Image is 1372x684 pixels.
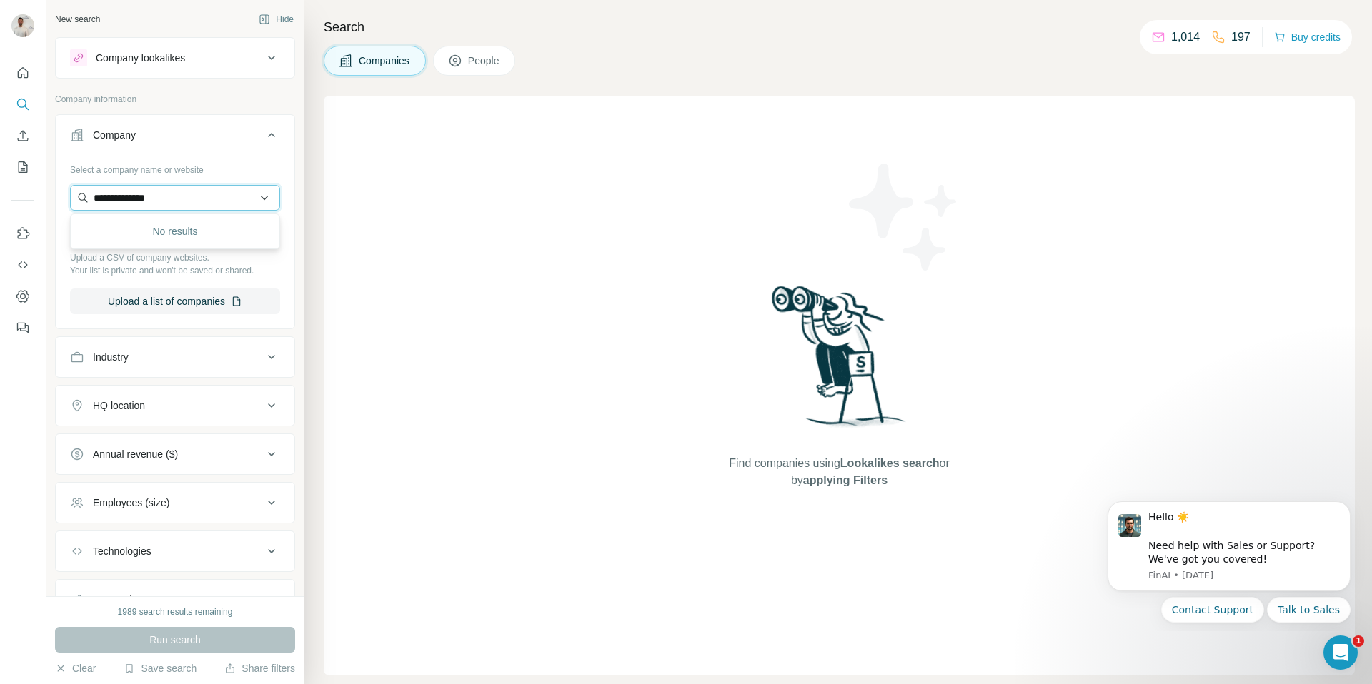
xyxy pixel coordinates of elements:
[55,93,295,106] p: Company information
[1231,29,1251,46] p: 197
[56,583,294,617] button: Keywords
[93,447,178,461] div: Annual revenue ($)
[93,398,145,413] div: HQ location
[11,91,34,117] button: Search
[249,9,304,30] button: Hide
[93,496,169,510] div: Employees (size)
[11,221,34,246] button: Use Surfe on LinkedIn
[70,158,280,176] div: Select a company name or website
[840,153,968,281] img: Surfe Illustration - Stars
[11,252,34,278] button: Use Surfe API
[56,486,294,520] button: Employees (size)
[70,264,280,277] p: Your list is private and won't be saved or shared.
[55,13,100,26] div: New search
[1353,635,1364,647] span: 1
[70,288,280,314] button: Upload a list of companies
[56,534,294,568] button: Technologies
[124,661,197,675] button: Save search
[11,154,34,180] button: My lists
[93,128,136,142] div: Company
[56,340,294,374] button: Industry
[70,251,280,264] p: Upload a CSV of company websites.
[74,217,277,246] div: No results
[224,661,295,675] button: Share filters
[93,544,151,558] div: Technologies
[56,437,294,471] button: Annual revenue ($)
[11,123,34,149] button: Enrich CSV
[96,51,185,65] div: Company lookalikes
[118,605,233,618] div: 1989 search results remaining
[840,457,940,469] span: Lookalikes search
[1274,27,1341,47] button: Buy credits
[725,455,953,489] span: Find companies using or by
[93,350,129,364] div: Industry
[55,661,96,675] button: Clear
[1086,488,1372,631] iframe: Intercom notifications message
[468,54,501,68] span: People
[324,17,1355,37] h4: Search
[11,14,34,37] img: Avatar
[1323,635,1358,670] iframe: Intercom live chat
[11,283,34,309] button: Dashboard
[1171,29,1200,46] p: 1,014
[765,282,914,441] img: Surfe Illustration - Woman searching with binoculars
[803,474,888,486] span: applying Filters
[11,60,34,86] button: Quick start
[359,54,411,68] span: Companies
[11,315,34,341] button: Feedback
[93,593,136,607] div: Keywords
[56,388,294,423] button: HQ location
[56,118,294,158] button: Company
[56,41,294,75] button: Company lookalikes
